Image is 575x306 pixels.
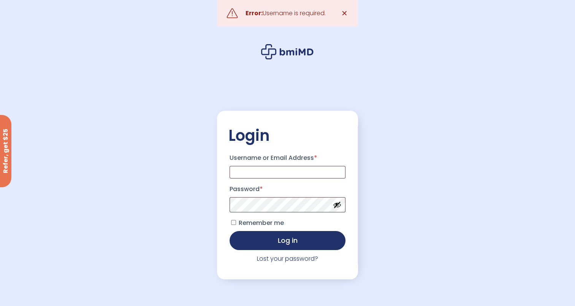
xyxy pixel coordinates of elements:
[246,9,263,18] strong: Error:
[230,183,345,195] label: Password
[239,218,284,227] span: Remember me
[230,231,345,250] button: Log in
[246,8,326,19] div: Username is required.
[333,201,341,209] button: Show password
[231,220,236,225] input: Remember me
[341,8,348,19] span: ✕
[230,152,345,164] label: Username or Email Address
[257,254,318,263] a: Lost your password?
[337,6,352,21] a: ✕
[228,126,346,145] h2: Login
